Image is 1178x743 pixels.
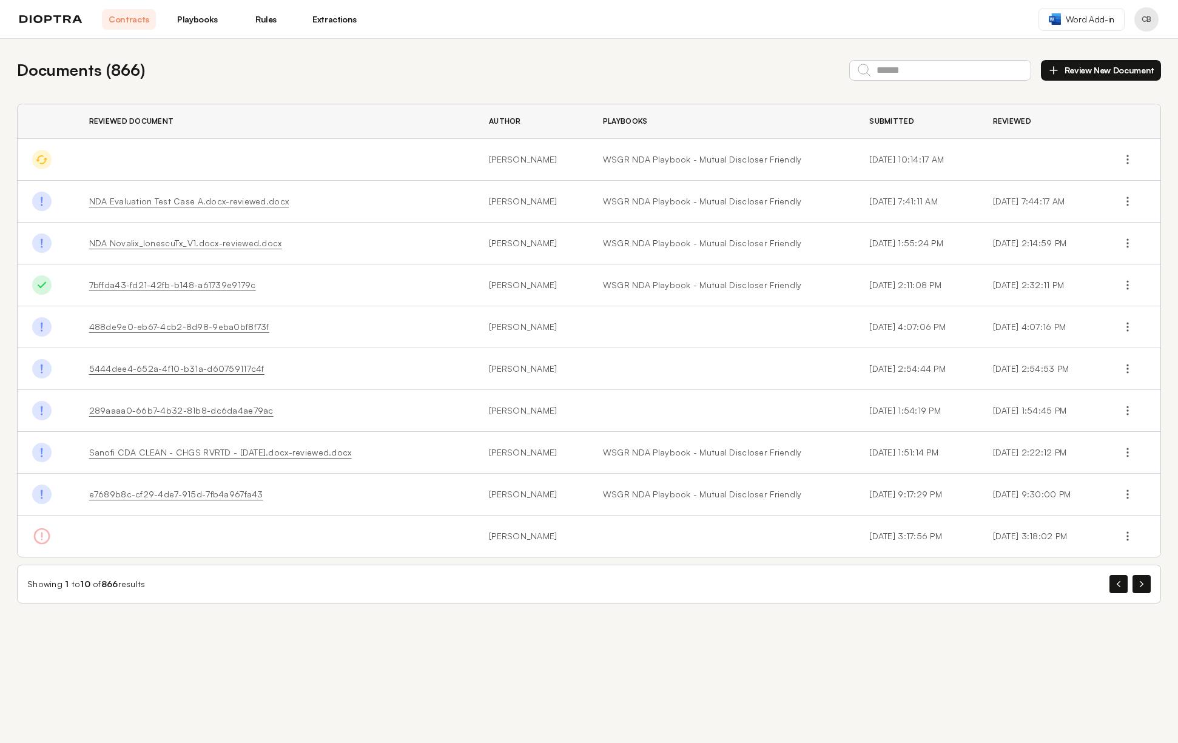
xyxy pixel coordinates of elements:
[32,485,52,504] img: Done
[855,139,978,181] td: [DATE] 10:14:17 AM
[27,578,146,590] div: Showing to of results
[603,279,840,291] a: WSGR NDA Playbook - Mutual Discloser Friendly
[474,223,588,264] td: [PERSON_NAME]
[474,139,588,181] td: [PERSON_NAME]
[603,237,840,249] a: WSGR NDA Playbook - Mutual Discloser Friendly
[603,153,840,166] a: WSGR NDA Playbook - Mutual Discloser Friendly
[32,443,52,462] img: Done
[89,280,256,290] a: 7bffda43-fd21-42fb-b148-a61739e9179c
[978,516,1104,557] td: [DATE] 3:18:02 PM
[474,474,588,516] td: [PERSON_NAME]
[101,579,118,589] span: 866
[32,150,52,169] img: In Progress
[102,9,156,30] a: Contracts
[855,348,978,390] td: [DATE] 2:54:44 PM
[978,348,1104,390] td: [DATE] 2:54:53 PM
[474,348,588,390] td: [PERSON_NAME]
[978,306,1104,348] td: [DATE] 4:07:16 PM
[32,317,52,337] img: Done
[855,516,978,557] td: [DATE] 3:17:56 PM
[1134,7,1159,32] button: Profile menu
[855,264,978,306] td: [DATE] 2:11:08 PM
[978,390,1104,432] td: [DATE] 1:54:45 PM
[1038,8,1125,31] a: Word Add-in
[89,489,263,499] a: e7689b8c-cf29-4de7-915d-7fb4a967fa43
[32,359,52,378] img: Done
[855,181,978,223] td: [DATE] 7:41:11 AM
[978,432,1104,474] td: [DATE] 2:22:12 PM
[308,9,362,30] a: Extractions
[89,405,274,415] a: 289aaaa0-66b7-4b32-81b8-dc6da4ae79ac
[474,264,588,306] td: [PERSON_NAME]
[89,196,289,206] a: NDA Evaluation Test Case A.docx-reviewed.docx
[65,579,69,589] span: 1
[32,192,52,211] img: Done
[474,432,588,474] td: [PERSON_NAME]
[89,447,352,457] a: Sanofi CDA CLEAN - CHGS RVRTD - [DATE].docx-reviewed.docx
[855,104,978,139] th: Submitted
[17,58,145,82] h2: Documents ( 866 )
[474,516,588,557] td: [PERSON_NAME]
[603,446,840,459] a: WSGR NDA Playbook - Mutual Discloser Friendly
[239,9,293,30] a: Rules
[855,306,978,348] td: [DATE] 4:07:06 PM
[1109,575,1128,593] button: Previous
[89,363,264,374] a: 5444dee4-652a-4f10-b31a-d60759117c4f
[75,104,474,139] th: Reviewed Document
[855,223,978,264] td: [DATE] 1:55:24 PM
[1066,13,1114,25] span: Word Add-in
[855,432,978,474] td: [DATE] 1:51:14 PM
[474,181,588,223] td: [PERSON_NAME]
[32,234,52,253] img: Done
[89,238,282,248] a: NDA Novalix_IonescuTx_V1.docx-reviewed.docx
[32,275,52,295] img: Done
[603,488,840,500] a: WSGR NDA Playbook - Mutual Discloser Friendly
[1133,575,1151,593] button: Next
[978,181,1104,223] td: [DATE] 7:44:17 AM
[978,474,1104,516] td: [DATE] 9:30:00 PM
[978,264,1104,306] td: [DATE] 2:32:11 PM
[474,104,588,139] th: Author
[89,321,269,332] a: 488de9e0-eb67-4cb2-8d98-9eba0bf8f73f
[603,195,840,207] a: WSGR NDA Playbook - Mutual Discloser Friendly
[1041,60,1161,81] button: Review New Document
[474,390,588,432] td: [PERSON_NAME]
[588,104,855,139] th: Playbooks
[1049,13,1061,25] img: word
[474,306,588,348] td: [PERSON_NAME]
[170,9,224,30] a: Playbooks
[978,104,1104,139] th: Reviewed
[855,474,978,516] td: [DATE] 9:17:29 PM
[978,223,1104,264] td: [DATE] 2:14:59 PM
[855,390,978,432] td: [DATE] 1:54:19 PM
[80,579,90,589] span: 10
[32,401,52,420] img: Done
[19,15,82,24] img: logo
